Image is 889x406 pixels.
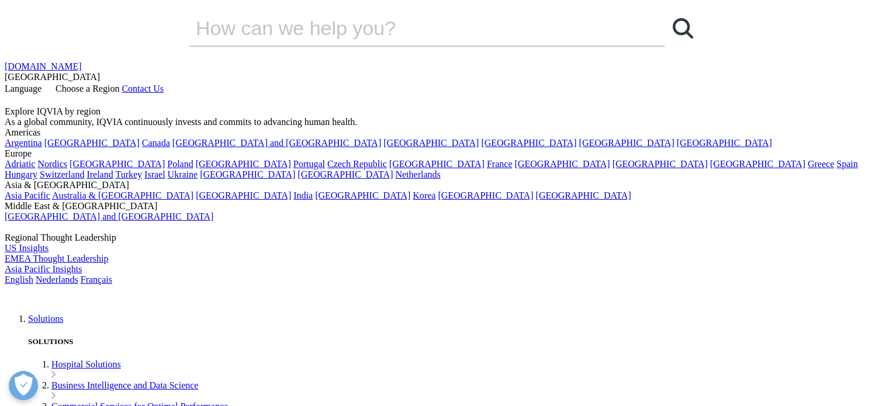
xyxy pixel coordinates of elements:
[293,190,313,200] a: India
[5,84,41,93] span: Language
[196,190,291,200] a: [GEOGRAPHIC_DATA]
[395,169,440,179] a: Netherlands
[70,159,165,169] a: [GEOGRAPHIC_DATA]
[168,169,198,179] a: Ukraine
[5,275,33,284] a: English
[579,138,674,148] a: [GEOGRAPHIC_DATA]
[37,159,67,169] a: Nordics
[327,159,387,169] a: Czech Republic
[5,61,82,71] a: [DOMAIN_NAME]
[56,84,119,93] span: Choose a Region
[5,106,884,117] div: Explore IQVIA by region
[315,190,410,200] a: [GEOGRAPHIC_DATA]
[5,243,49,253] a: US Insights
[5,264,82,274] a: Asia Pacific Insights
[5,138,42,148] a: Argentina
[5,233,884,243] div: Regional Thought Leadership
[51,359,121,369] a: Hospital Solutions
[481,138,576,148] a: [GEOGRAPHIC_DATA]
[167,159,193,169] a: Poland
[142,138,170,148] a: Canada
[81,275,112,284] a: Français
[710,159,805,169] a: [GEOGRAPHIC_DATA]
[172,138,381,148] a: [GEOGRAPHIC_DATA] and [GEOGRAPHIC_DATA]
[87,169,113,179] a: Ireland
[613,159,708,169] a: [GEOGRAPHIC_DATA]
[122,84,164,93] a: Contact Us
[28,314,63,324] a: Solutions
[677,138,772,148] a: [GEOGRAPHIC_DATA]
[189,11,632,46] input: Search
[413,190,435,200] a: Korea
[9,371,38,400] button: Open Preferences
[44,138,140,148] a: [GEOGRAPHIC_DATA]
[383,138,479,148] a: [GEOGRAPHIC_DATA]
[665,11,700,46] a: Search
[5,180,884,190] div: Asia & [GEOGRAPHIC_DATA]
[5,127,884,138] div: Americas
[5,117,884,127] div: As a global community, IQVIA continuously invests and commits to advancing human health.
[5,159,35,169] a: Adriatic
[51,380,198,390] a: Business Intelligence and Data Science
[5,72,884,82] div: [GEOGRAPHIC_DATA]
[5,211,213,221] a: [GEOGRAPHIC_DATA] and [GEOGRAPHIC_DATA]
[36,275,78,284] a: Nederlands
[298,169,393,179] a: [GEOGRAPHIC_DATA]
[438,190,533,200] a: [GEOGRAPHIC_DATA]
[40,169,84,179] a: Switzerland
[115,169,142,179] a: Turkey
[293,159,325,169] a: Portugal
[5,201,884,211] div: Middle East & [GEOGRAPHIC_DATA]
[5,254,108,263] a: EMEA Thought Leadership
[389,159,485,169] a: [GEOGRAPHIC_DATA]
[52,190,193,200] a: Australia & [GEOGRAPHIC_DATA]
[836,159,857,169] a: Spain
[5,190,50,200] a: Asia Pacific
[144,169,165,179] a: Israel
[196,159,291,169] a: [GEOGRAPHIC_DATA]
[536,190,631,200] a: [GEOGRAPHIC_DATA]
[28,337,884,346] h5: SOLUTIONS
[487,159,513,169] a: France
[200,169,295,179] a: [GEOGRAPHIC_DATA]
[515,159,610,169] a: [GEOGRAPHIC_DATA]
[5,148,884,159] div: Europe
[673,18,693,39] svg: Search
[5,169,37,179] a: Hungary
[5,285,98,302] img: IQVIA Healthcare Information Technology and Pharma Clinical Research Company
[808,159,834,169] a: Greece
